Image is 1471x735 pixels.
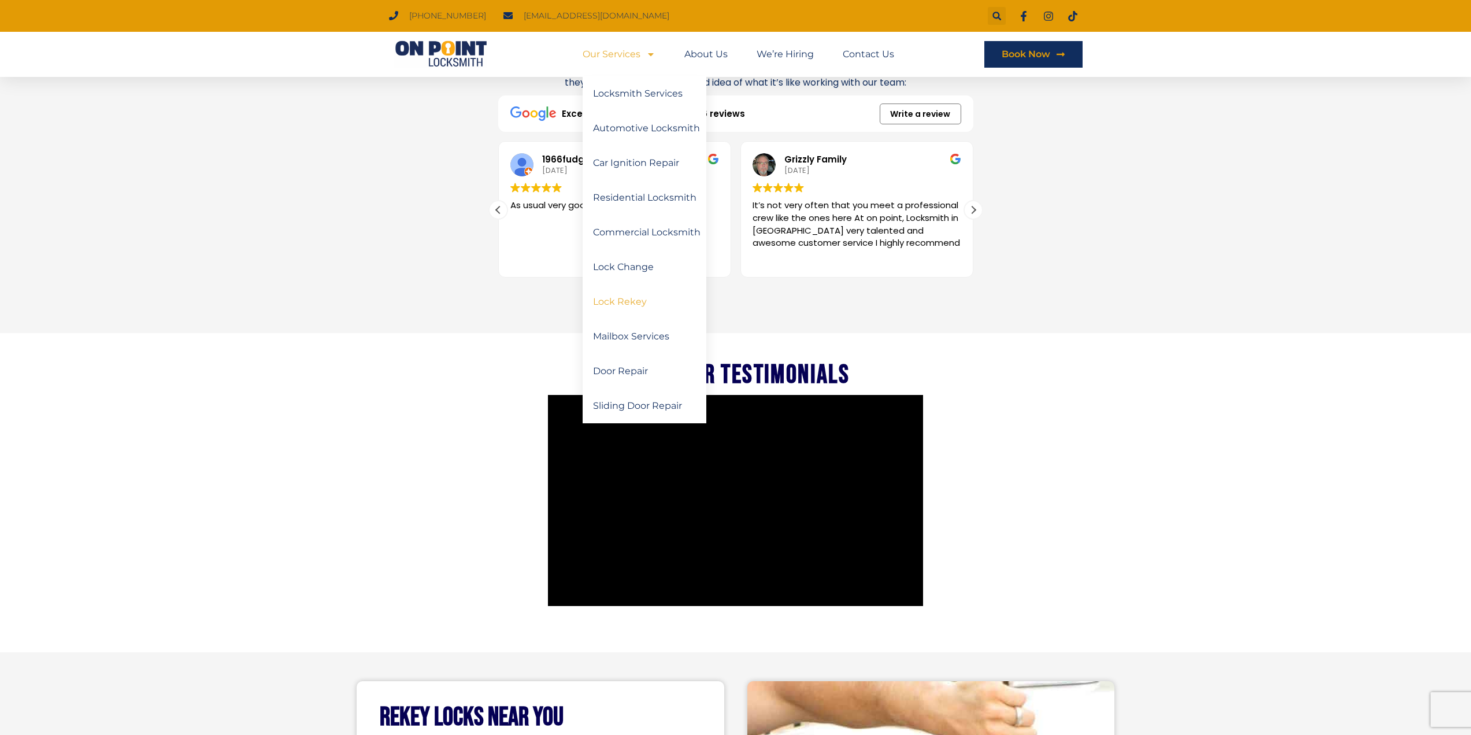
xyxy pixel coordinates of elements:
[681,108,745,120] span: 596 reviews
[583,180,706,215] a: Residential Locksmith
[583,41,655,68] a: Our Services
[773,183,783,193] img: Google
[521,183,531,193] img: Google
[552,183,562,193] img: Google
[753,183,762,193] img: Google
[510,199,719,249] div: As usual very good customer service. 👌
[583,285,706,319] a: Lock Rekey
[542,165,719,176] div: [DATE]
[548,395,924,606] iframe: Customer testimonials On Point Locksmith
[763,183,773,193] img: Google
[784,183,794,193] img: Google
[880,104,961,124] a: Write a review to Google
[753,199,961,249] div: It’s not very often that you meet a professional crew like the ones here At on point, Locksmith i...
[984,41,1083,68] a: Book Now
[707,153,719,165] img: Google
[583,146,706,180] a: Car Ignition Repair
[988,7,1006,25] div: Search
[950,153,961,165] img: Google
[510,183,520,193] img: Google
[583,76,706,423] ul: Our Services
[784,153,961,165] div: Grizzly Family
[521,8,669,24] span: [EMAIL_ADDRESS][DOMAIN_NAME]
[583,41,894,68] nav: Menu
[583,389,706,423] a: Sliding Door Repair
[843,41,894,68] a: Contact Us
[753,153,776,176] img: Grizzly Family profile picture
[784,165,961,176] div: [DATE]
[583,76,706,111] a: Locksmith Services
[562,108,603,120] span: Excellent
[583,319,706,354] a: Mailbox Services
[380,704,701,730] h2: Rekey Locks Near you
[510,106,556,121] img: Google
[757,41,814,68] a: We’re Hiring
[583,215,706,250] a: Commercial Locksmith
[583,354,706,389] a: Door Repair
[684,41,728,68] a: About Us
[531,183,541,193] img: Google
[490,201,507,219] div: Previous review
[1002,50,1050,59] span: Book Now
[583,111,706,146] a: Automotive Locksmith
[621,362,850,388] h2: Costomer testimonials
[406,8,486,24] span: [PHONE_NUMBER]
[510,153,533,176] img: 1966fudge profile picture
[965,201,982,219] div: Next review
[542,183,551,193] img: Google
[542,153,719,165] div: 1966fudge
[794,183,804,193] img: Google
[583,250,706,285] a: Lock Change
